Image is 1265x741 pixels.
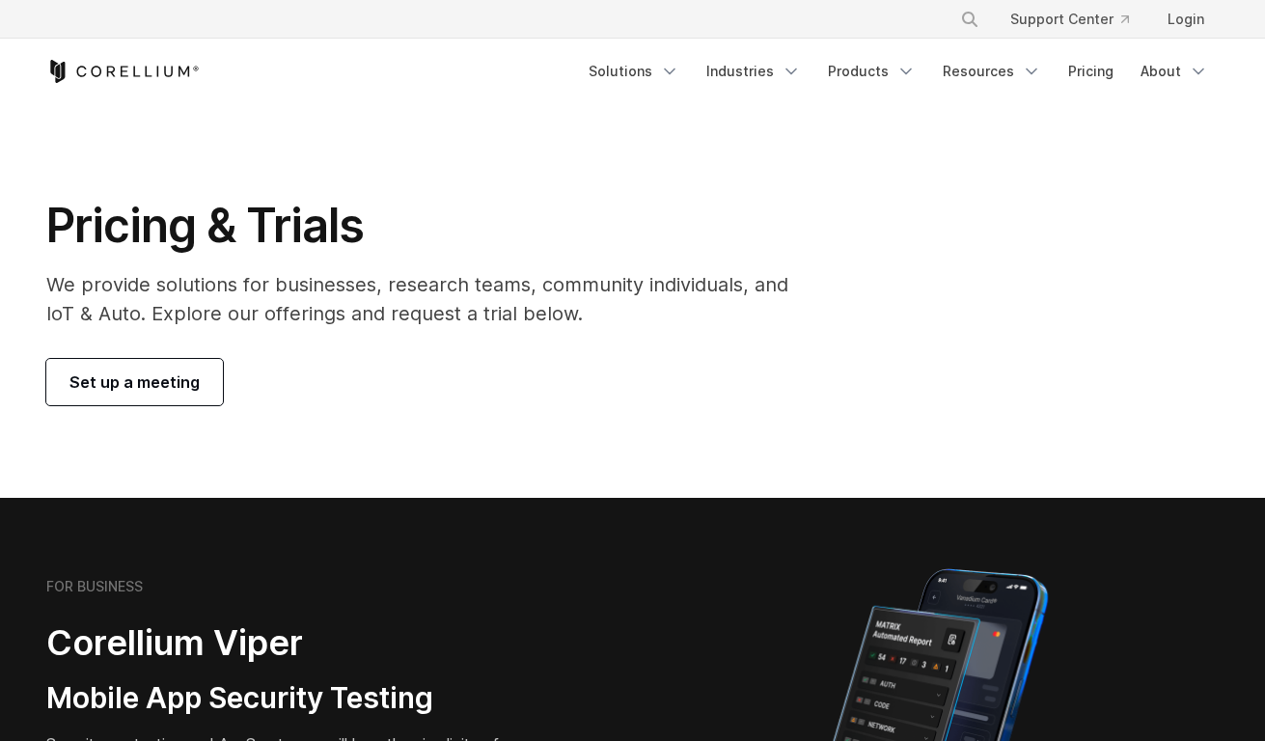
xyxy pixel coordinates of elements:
[995,2,1144,37] a: Support Center
[1152,2,1220,37] a: Login
[69,370,200,394] span: Set up a meeting
[577,54,1220,89] div: Navigation Menu
[952,2,987,37] button: Search
[46,359,223,405] a: Set up a meeting
[1057,54,1125,89] a: Pricing
[46,680,540,717] h3: Mobile App Security Testing
[46,270,815,328] p: We provide solutions for businesses, research teams, community individuals, and IoT & Auto. Explo...
[1129,54,1220,89] a: About
[937,2,1220,37] div: Navigation Menu
[46,578,143,595] h6: FOR BUSINESS
[577,54,691,89] a: Solutions
[931,54,1053,89] a: Resources
[46,197,815,255] h1: Pricing & Trials
[46,60,200,83] a: Corellium Home
[695,54,812,89] a: Industries
[46,621,540,665] h2: Corellium Viper
[816,54,927,89] a: Products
